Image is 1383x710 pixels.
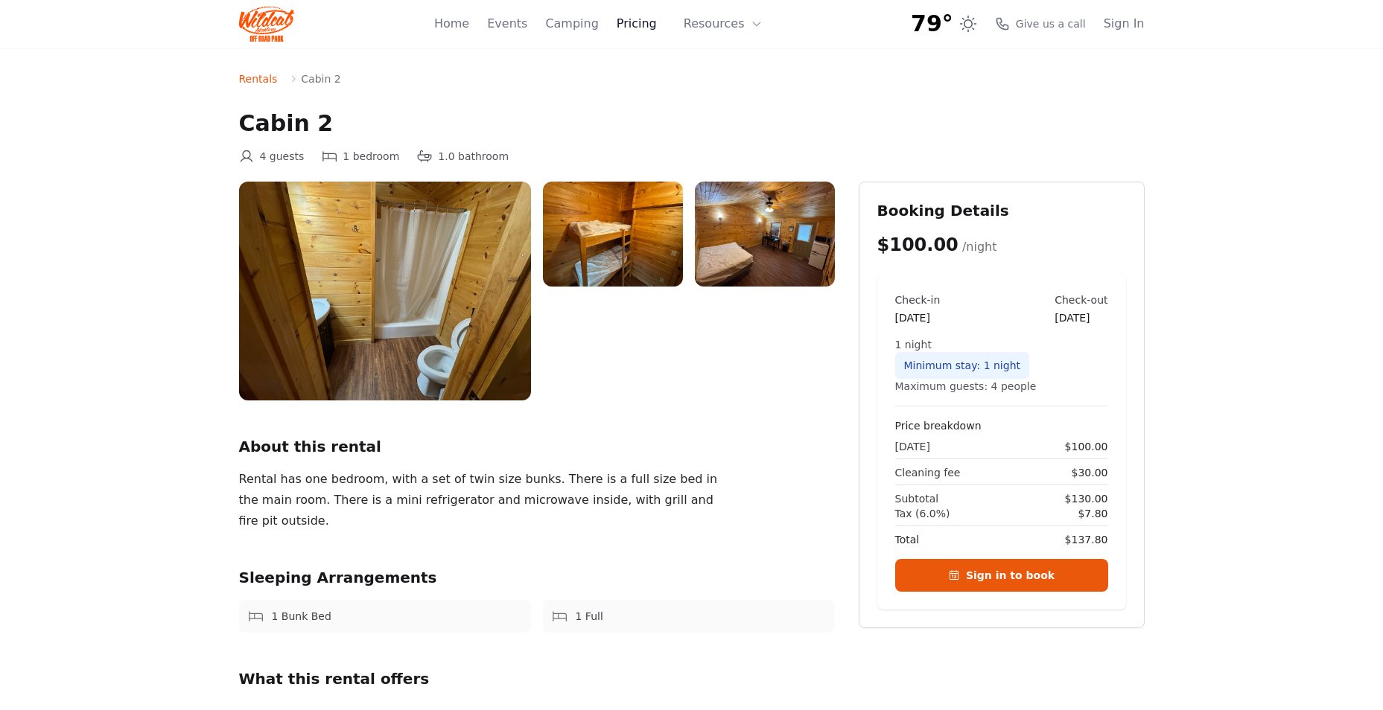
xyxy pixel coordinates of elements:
a: Events [487,15,527,33]
span: 1 Bunk Bed [272,609,331,624]
div: Maximum guests: 4 people [895,379,1108,394]
div: Check-in [895,292,941,307]
div: [DATE] [1055,310,1107,325]
div: Rental has one bedroom, with a set of twin size bunks. There is a full size bed in the main room.... [239,469,732,531]
a: Rentals [239,71,278,86]
span: Subtotal [895,491,939,506]
a: Give us a call [995,16,1086,31]
h4: Price breakdown [895,418,1108,433]
h2: What this rental offers [239,668,835,689]
div: 1 night [895,337,1108,352]
img: Wildcat Logo [239,6,295,42]
img: cabin%202%203.jpg [695,182,835,287]
span: Cleaning fee [895,465,961,480]
span: $100.00 [877,234,958,255]
span: 79° [911,10,953,37]
button: Resources [675,9,772,39]
span: $130.00 [1065,491,1108,506]
h2: Sleeping Arrangements [239,567,835,588]
span: /night [962,240,997,254]
span: Tax (6.0%) [895,506,950,521]
a: Sign in to book [895,559,1108,592]
h2: Booking Details [877,200,1126,221]
div: Check-out [1055,292,1107,307]
span: 4 guests [260,149,305,164]
a: Camping [545,15,598,33]
span: [DATE] [895,439,930,454]
span: 1.0 bathroom [438,149,509,164]
h2: About this rental [239,436,835,457]
h1: Cabin 2 [239,110,1145,137]
span: $137.80 [1065,532,1108,547]
img: cabin%202%201.jpg [239,182,531,400]
span: 1 bedroom [343,149,399,164]
span: Cabin 2 [301,71,340,86]
span: $30.00 [1072,465,1108,480]
img: cabin%202%202.jpg [543,182,683,287]
a: Sign In [1104,15,1145,33]
span: 1 Full [576,609,603,624]
span: $7.80 [1078,506,1107,521]
span: $100.00 [1065,439,1108,454]
a: Home [434,15,469,33]
span: Total [895,532,920,547]
div: [DATE] [895,310,941,325]
a: Pricing [617,15,657,33]
nav: Breadcrumb [239,71,1145,86]
span: Give us a call [1016,16,1086,31]
div: Minimum stay: 1 night [895,352,1030,379]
